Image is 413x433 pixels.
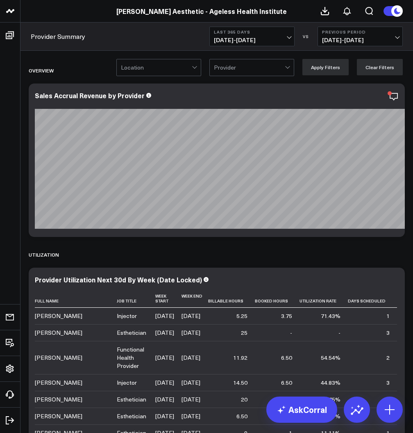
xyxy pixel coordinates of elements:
[35,379,82,387] div: [PERSON_NAME]
[35,395,82,404] div: [PERSON_NAME]
[182,412,200,420] div: [DATE]
[321,395,340,404] div: 18.75%
[35,91,145,100] div: Sales Accrual Revenue by Provider
[155,354,174,362] div: [DATE]
[117,345,148,370] div: Functional Health Provider
[241,395,247,404] div: 20
[214,37,290,43] span: [DATE] - [DATE]
[266,397,337,423] a: AskCorral
[117,412,146,420] div: Esthetician
[35,289,117,308] th: Full Name
[35,312,82,320] div: [PERSON_NAME]
[281,379,292,387] div: 6.50
[321,354,340,362] div: 54.54%
[117,329,146,337] div: Esthetician
[214,29,290,34] b: Last 365 Days
[281,312,292,320] div: 3.75
[117,289,155,308] th: Job Title
[155,379,174,387] div: [DATE]
[233,379,247,387] div: 14.50
[155,412,174,420] div: [DATE]
[233,354,247,362] div: 11.92
[35,412,82,420] div: [PERSON_NAME]
[35,275,202,284] div: Provider Utilization Next 30d By Week (Date Locked)
[302,59,349,75] button: Apply Filters
[116,7,287,16] a: [PERSON_NAME] Aesthetic - Ageless Health Institute
[182,354,200,362] div: [DATE]
[29,61,54,80] div: Overview
[31,32,85,41] a: Provider Summary
[155,329,174,337] div: [DATE]
[182,289,208,308] th: Week End
[321,312,340,320] div: 71.43%
[117,395,146,404] div: Esthetician
[386,395,390,404] div: 3
[290,329,292,337] div: -
[299,34,313,39] div: VS
[386,354,390,362] div: 2
[182,329,200,337] div: [DATE]
[281,395,292,404] div: 3.75
[255,289,300,308] th: Booked Hours
[182,379,200,387] div: [DATE]
[386,379,390,387] div: 3
[386,329,390,337] div: 3
[281,354,292,362] div: 6.50
[209,27,295,46] button: Last 365 Days[DATE]-[DATE]
[386,312,390,320] div: 1
[241,329,247,337] div: 25
[236,412,247,420] div: 6.50
[155,312,174,320] div: [DATE]
[236,312,247,320] div: 5.25
[117,379,137,387] div: Injector
[321,379,340,387] div: 44.83%
[208,289,255,308] th: Billable Hours
[155,395,174,404] div: [DATE]
[300,289,348,308] th: Utilization Rate
[35,354,82,362] div: [PERSON_NAME]
[182,312,200,320] div: [DATE]
[348,289,397,308] th: Days Scheduled
[338,329,340,337] div: -
[29,245,59,264] div: UTILIZATION
[155,289,182,308] th: Week Start
[117,312,137,320] div: Injector
[318,27,403,46] button: Previous Period[DATE]-[DATE]
[357,59,403,75] button: Clear Filters
[35,329,82,337] div: [PERSON_NAME]
[322,37,398,43] span: [DATE] - [DATE]
[182,395,200,404] div: [DATE]
[322,29,398,34] b: Previous Period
